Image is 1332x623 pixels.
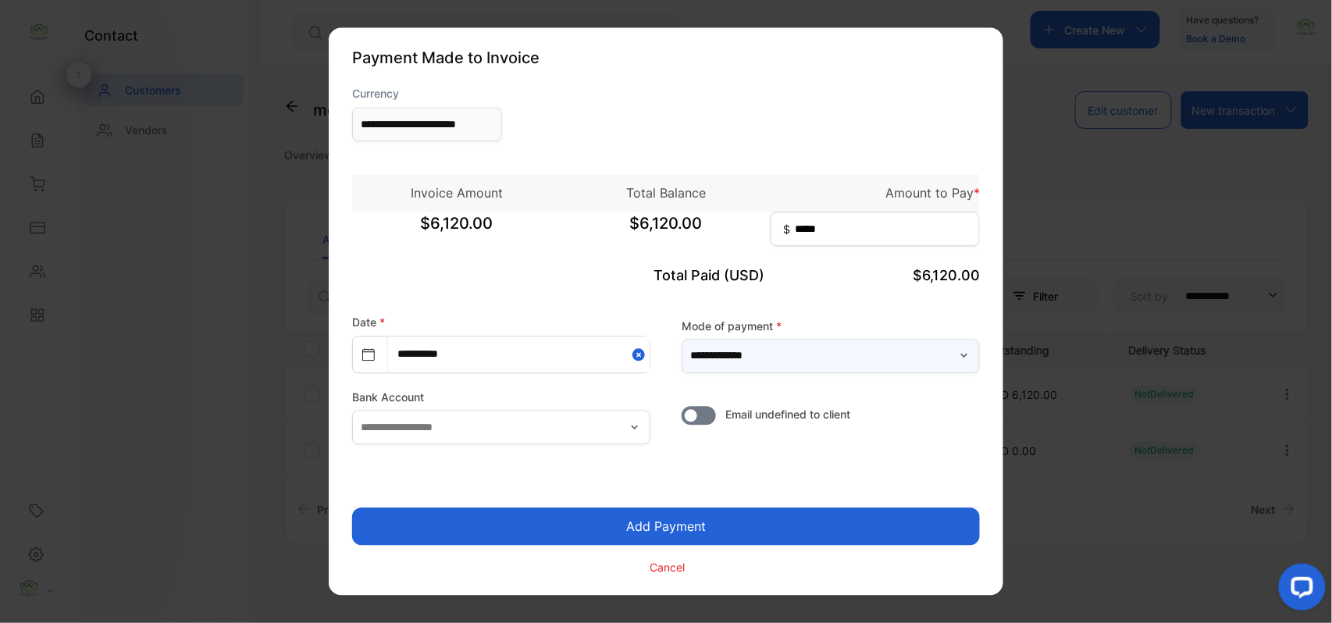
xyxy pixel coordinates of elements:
[352,390,650,406] label: Bank Account
[352,47,980,70] p: Payment Made to Invoice
[352,212,561,251] span: $6,120.00
[1266,557,1332,623] iframe: LiveChat chat widget
[725,407,850,423] span: Email undefined to client
[352,86,502,102] label: Currency
[650,559,686,575] p: Cancel
[783,222,790,238] span: $
[913,268,980,284] span: $6,120.00
[561,212,771,251] span: $6,120.00
[561,265,771,287] p: Total Paid (USD)
[352,316,385,329] label: Date
[561,184,771,203] p: Total Balance
[352,508,980,546] button: Add Payment
[682,318,980,334] label: Mode of payment
[352,184,561,203] p: Invoice Amount
[771,184,980,203] p: Amount to Pay
[632,337,650,372] button: Close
